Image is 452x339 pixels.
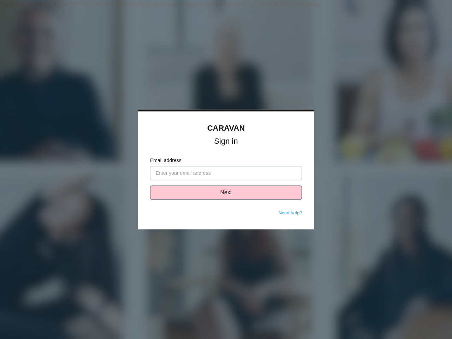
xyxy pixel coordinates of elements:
a: Need help? [279,210,302,216]
input: Enter your email address [150,166,302,180]
a: CARAVAN [207,124,245,132]
label: Email address [150,157,302,165]
button: Next [150,186,302,200]
h1: Sign in [150,138,302,145]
